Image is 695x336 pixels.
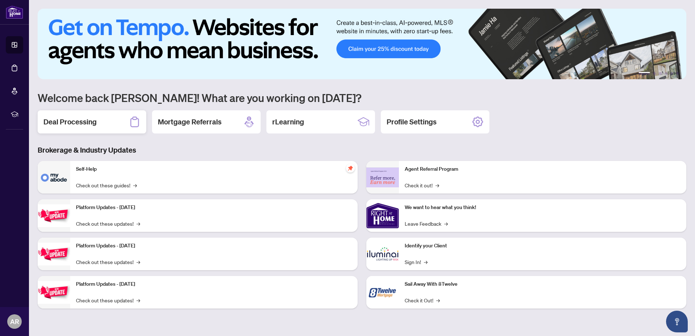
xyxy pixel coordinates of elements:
[76,296,140,304] a: Check out these updates!→
[405,280,681,288] p: Sail Away With 8Twelve
[136,220,140,227] span: →
[405,220,448,227] a: Leave Feedback→
[424,258,427,266] span: →
[405,258,427,266] a: Sign In!→
[76,242,352,250] p: Platform Updates - [DATE]
[659,72,662,75] button: 3
[158,117,222,127] h2: Mortgage Referrals
[76,280,352,288] p: Platform Updates - [DATE]
[366,276,399,309] img: Sail Away With 8Twelve
[38,145,686,155] h3: Brokerage & Industry Updates
[6,5,23,19] img: logo
[76,204,352,212] p: Platform Updates - [DATE]
[346,164,355,173] span: pushpin
[444,220,448,227] span: →
[136,296,140,304] span: →
[366,167,399,187] img: Agent Referral Program
[38,9,686,79] img: Slide 0
[653,72,656,75] button: 2
[436,296,440,304] span: →
[38,204,70,227] img: Platform Updates - July 21, 2025
[676,72,679,75] button: 6
[639,72,650,75] button: 1
[405,242,681,250] p: Identify your Client
[38,161,70,193] img: Self-Help
[405,165,681,173] p: Agent Referral Program
[133,181,137,189] span: →
[405,204,681,212] p: We want to hear what you think!
[435,181,439,189] span: →
[76,220,140,227] a: Check out these updates!→
[366,199,399,232] img: We want to hear what you think!
[665,72,667,75] button: 4
[366,238,399,270] img: Identify your Client
[272,117,304,127] h2: rLearning
[666,311,688,332] button: Open asap
[43,117,97,127] h2: Deal Processing
[38,243,70,265] img: Platform Updates - July 8, 2025
[387,117,437,127] h2: Profile Settings
[38,281,70,304] img: Platform Updates - June 23, 2025
[76,181,137,189] a: Check out these guides!→
[405,181,439,189] a: Check it out!→
[136,258,140,266] span: →
[670,72,673,75] button: 5
[405,296,440,304] a: Check it Out!→
[10,316,19,327] span: AR
[76,165,352,173] p: Self-Help
[76,258,140,266] a: Check out these updates!→
[38,91,686,105] h1: Welcome back [PERSON_NAME]! What are you working on [DATE]?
